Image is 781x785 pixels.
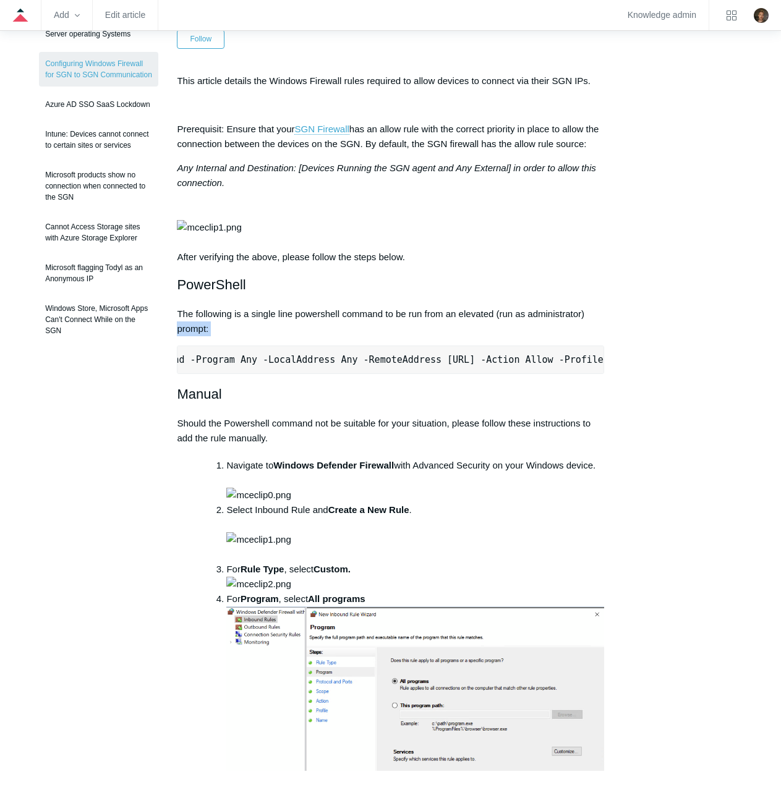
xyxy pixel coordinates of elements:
[226,577,291,592] img: mceclip2.png
[754,8,769,23] img: user avatar
[328,504,409,515] strong: Create a New Rule
[628,12,696,19] a: Knowledge admin
[226,562,604,592] li: For , select
[177,346,604,374] pre: New-NetFirewallRule -DisplayName "Todyl SGN Network" -Direction Inbound -Program Any -LocalAddres...
[308,593,365,604] strong: All programs
[105,12,145,19] a: Edit article
[177,274,604,295] h2: PowerShell
[241,564,284,574] strong: Rule Type
[177,30,224,48] button: Follow Article
[39,122,158,157] a: Intune: Devices cannot connect to certain sites or services
[177,161,604,265] p: After verifying the above, please follow the steps below.
[39,163,158,209] a: Microsoft products show no connection when connected to the SGN
[226,532,291,547] img: mceclip1.png
[177,383,604,405] h2: Manual
[39,93,158,116] a: Azure AD SSO SaaS Lockdown
[39,256,158,291] a: Microsoft flagging Todyl as an Anonymous IP
[177,163,595,188] em: Any Internal and Destination: [Devices Running the SGN agent and Any External] in order to allow ...
[754,8,769,23] zd-hc-trigger: Click your profile icon to open the profile menu
[177,122,604,151] p: Prerequisit: Ensure that your has an allow rule with the correct priority in place to allow the c...
[226,503,604,562] li: Select Inbound Rule and .
[54,12,80,19] zd-hc-trigger: Add
[39,215,158,250] a: Cannot Access Storage sites with Azure Storage Explorer
[177,74,604,88] p: This article details the Windows Firewall rules required to allow devices to connect via their SG...
[177,307,604,336] p: The following is a single line powershell command to be run from an elevated (run as administrato...
[294,124,349,135] a: SGN Firewall
[39,52,158,87] a: Configuring Windows Firewall for SGN to SGN Communication
[273,460,394,470] strong: Windows Defender Firewall
[226,488,291,503] img: mceclip0.png
[314,564,351,574] strong: Custom.
[226,458,604,503] li: Navigate to with Advanced Security on your Windows device.
[241,593,279,604] strong: Program
[39,297,158,342] a: Windows Store, Microsoft Apps Can't Connect While on the SGN
[177,416,604,446] p: Should the Powershell command not be suitable for your situation, please follow these instruction...
[177,220,241,235] img: mceclip1.png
